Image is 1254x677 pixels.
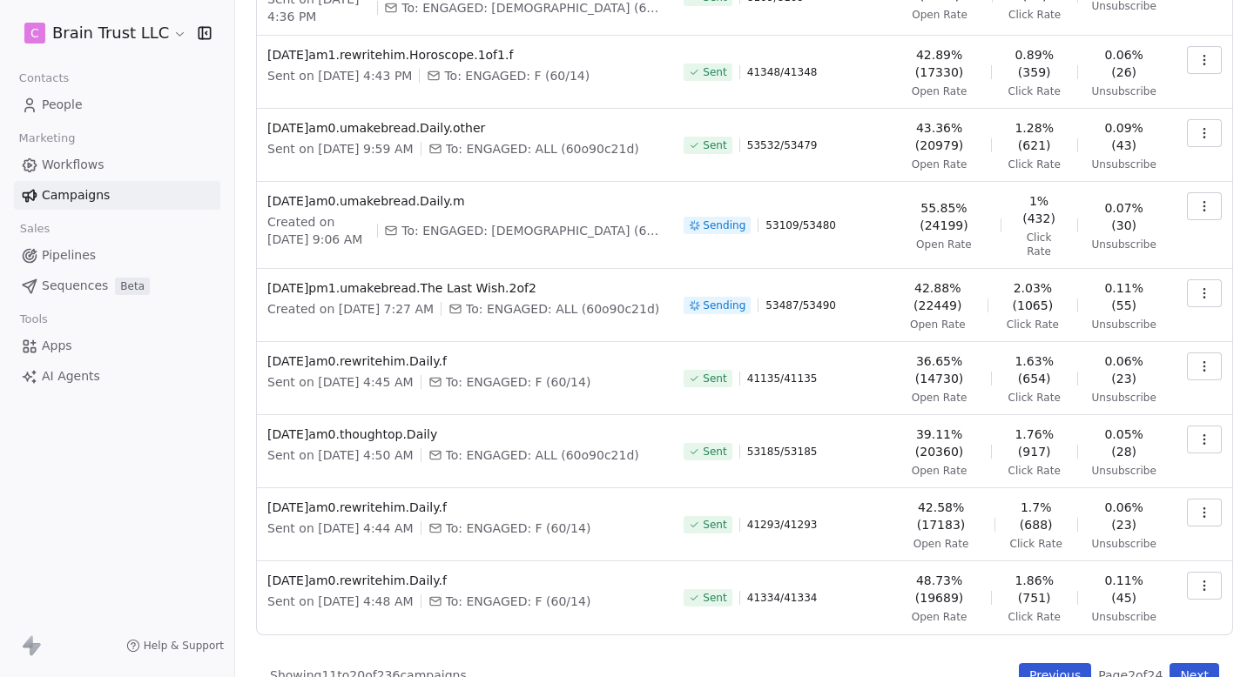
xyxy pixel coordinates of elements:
span: To: ENGAGED: F (60/14) [446,519,591,537]
span: Sent [703,518,726,532]
span: Pipelines [42,246,96,265]
span: Click Rate [1007,318,1059,332]
span: Click Rate [1008,8,1061,22]
span: 2.03% (1065) [1002,279,1063,314]
span: To: ENGAGED: MALE (60/14) [401,222,663,239]
span: People [42,96,83,114]
span: C [30,24,39,42]
span: 39.11% (20360) [901,426,977,460]
span: 43.36% (20979) [901,119,977,154]
span: 0.09% (43) [1092,119,1156,154]
span: Workflows [42,156,104,174]
span: Sent on [DATE] 4:48 AM [267,593,414,610]
span: Unsubscribe [1092,238,1156,251]
span: Open Rate [912,84,967,98]
button: CBrain Trust LLC [21,18,185,48]
span: Marketing [11,125,83,151]
span: Campaigns [42,186,110,204]
span: To: ENGAGED: F (60/14) [444,67,590,84]
a: SequencesBeta [14,271,220,300]
span: 1.76% (917) [1006,426,1063,460]
a: Campaigns [14,181,220,210]
span: 42.89% (17330) [901,46,977,81]
span: 0.11% (45) [1092,572,1156,607]
span: 1.63% (654) [1006,352,1063,387]
span: To: ENGAGED: F (60/14) [446,593,591,610]
span: 41135 / 41135 [747,372,818,385]
span: To: ENGAGED: ALL (60o90c21d) [446,446,639,464]
span: [DATE]am0.rewritehim.Daily.f [267,499,663,516]
span: Open Rate [916,238,972,251]
span: 48.73% (19689) [901,572,977,607]
span: 42.88% (22449) [901,279,974,314]
span: Sales [12,216,57,242]
span: Apps [42,337,72,355]
span: Tools [12,306,55,332]
span: Unsubscribe [1092,391,1156,405]
span: Created on [DATE] 7:27 AM [267,300,434,318]
span: Sent [703,138,726,152]
span: Sent [703,65,726,79]
span: Unsubscribe [1092,537,1156,551]
span: Click Rate [1010,537,1062,551]
span: Sent on [DATE] 9:59 AM [267,140,414,158]
span: [DATE]am1.rewritehim.Horoscope.1of1.f [267,46,663,64]
span: Created on [DATE] 9:06 AM [267,213,370,248]
span: 1.86% (751) [1006,572,1063,607]
span: To: ENGAGED: ALL (60o90c21d) [446,140,639,158]
span: Unsubscribe [1092,464,1156,478]
span: Unsubscribe [1092,610,1156,624]
a: Apps [14,332,220,360]
span: 41293 / 41293 [747,518,818,532]
span: Sent on [DATE] 4:44 AM [267,519,414,537]
span: 0.05% (28) [1092,426,1156,460]
span: 55.85% (24199) [901,199,986,234]
span: Click Rate [1015,231,1062,258]
span: Open Rate [910,318,966,332]
span: Sent [703,591,726,605]
span: Sent on [DATE] 4:43 PM [267,67,412,84]
span: 0.06% (26) [1092,46,1156,81]
a: AI Agents [14,362,220,391]
span: 53185 / 53185 [747,445,818,459]
span: Open Rate [912,391,967,405]
a: Workflows [14,151,220,179]
span: Brain Trust LLC [52,22,169,44]
a: Pipelines [14,241,220,270]
span: 36.65% (14730) [901,352,977,387]
span: Unsubscribe [1092,318,1156,332]
span: Unsubscribe [1092,84,1156,98]
span: 41334 / 41334 [747,591,818,605]
span: To: ENGAGED: ALL (60o90c21d) [466,300,659,318]
span: 42.58% (17183) [901,499,981,533]
span: To: ENGAGED: F (60/14) [446,373,591,391]
span: Beta [115,278,150,295]
span: Open Rate [912,8,967,22]
span: Sending [703,218,745,232]
span: AI Agents [42,367,100,385]
span: [DATE]pm1.umakebread.The Last Wish.2of2 [267,279,663,297]
span: Sent [703,445,726,459]
span: [DATE]am0.rewritehim.Daily.f [267,572,663,589]
span: 0.06% (23) [1092,352,1156,387]
span: 0.06% (23) [1092,499,1156,533]
span: Click Rate [1008,158,1061,171]
span: Unsubscribe [1092,158,1156,171]
span: Sequences [42,277,108,295]
span: [DATE]am0.rewritehim.Daily.f [267,352,663,370]
span: 1.7% (688) [1009,499,1063,533]
span: Contacts [11,65,77,91]
a: People [14,90,220,119]
span: Sending [703,298,745,312]
span: 53487 / 53490 [765,298,836,312]
span: Click Rate [1008,84,1061,98]
span: 41348 / 41348 [747,65,818,79]
span: 1.28% (621) [1006,119,1063,154]
span: Click Rate [1008,610,1061,624]
span: [DATE]am0.umakebread.Daily.m [267,192,663,210]
span: 0.89% (359) [1006,46,1063,81]
span: Click Rate [1008,391,1061,405]
span: Sent on [DATE] 4:50 AM [267,446,414,464]
span: 53109 / 53480 [765,218,836,232]
span: 0.11% (55) [1092,279,1156,314]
